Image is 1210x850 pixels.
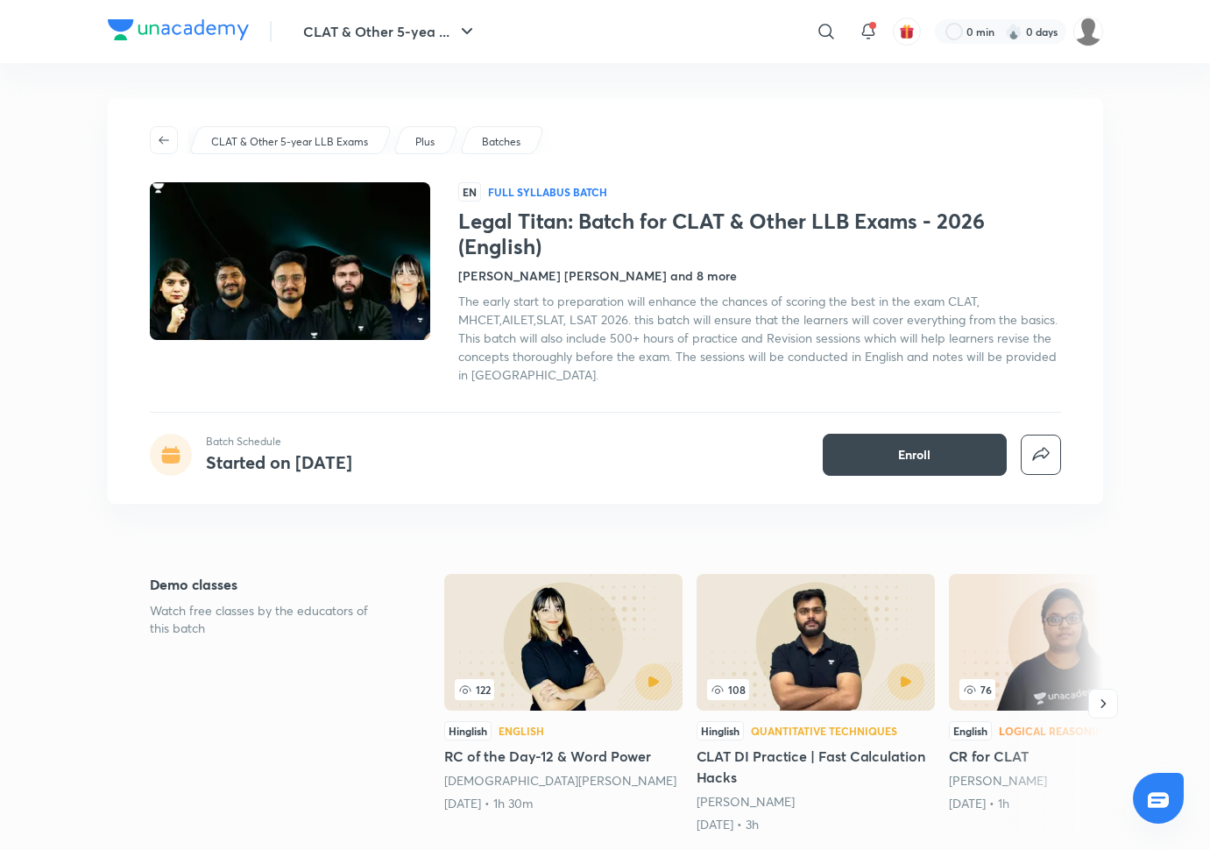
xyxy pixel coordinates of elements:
div: 6th Aug • 1h 30m [444,795,683,812]
h4: [PERSON_NAME] [PERSON_NAME] and 8 more [458,266,737,285]
img: avatar [899,24,915,39]
a: Company Logo [108,19,249,45]
div: 23rd Aug • 3h [697,816,935,833]
div: English [949,721,992,740]
div: Aman Chaturvedi [697,793,935,811]
div: Hinglish [444,721,492,740]
a: [PERSON_NAME] [949,772,1047,789]
img: Company Logo [108,19,249,40]
h5: RC of the Day-12 & Word Power [444,746,683,767]
p: Full Syllabus Batch [488,185,607,199]
span: Enroll [898,446,930,464]
p: CLAT & Other 5-year LLB Exams [211,134,368,150]
a: CR for CLAT [949,574,1187,812]
span: 108 [707,679,749,700]
a: Batches [478,134,523,150]
span: 122 [455,679,494,700]
h4: Started on [DATE] [206,450,352,474]
div: Vaishnavi Pandey [444,772,683,790]
a: Plus [412,134,437,150]
h1: Legal Titan: Batch for CLAT & Other LLB Exams - 2026 (English) [458,209,1061,259]
p: Batches [482,134,520,150]
a: 108HinglishQuantitative TechniquesCLAT DI Practice | Fast Calculation Hacks[PERSON_NAME][DATE] • 3h [697,574,935,833]
h5: Demo classes [150,574,388,595]
div: Quantitative Techniques [751,726,897,736]
img: Samridhya Pal [1073,17,1103,46]
a: CLAT DI Practice | Fast Calculation Hacks [697,574,935,833]
span: EN [458,182,481,202]
div: 20th Sep • 1h [949,795,1187,812]
a: CLAT & Other 5-year LLB Exams [208,134,371,150]
a: RC of the Day-12 & Word Power [444,574,683,812]
img: streak [1005,23,1022,40]
a: [DEMOGRAPHIC_DATA][PERSON_NAME] [444,772,676,789]
a: 76EnglishLogical ReasoningCR for CLAT[PERSON_NAME][DATE] • 1h [949,574,1187,812]
span: The early start to preparation will enhance the chances of scoring the best in the exam CLAT, MHC... [458,293,1058,383]
p: Plus [415,134,435,150]
span: 76 [959,679,995,700]
div: English [499,726,544,736]
button: CLAT & Other 5-yea ... [293,14,488,49]
a: 122HinglishEnglishRC of the Day-12 & Word Power[DEMOGRAPHIC_DATA][PERSON_NAME][DATE] • 1h 30m [444,574,683,812]
button: avatar [893,18,921,46]
p: Watch free classes by the educators of this batch [150,602,388,637]
img: Thumbnail [146,181,432,342]
h5: CR for CLAT [949,746,1187,767]
div: Hinglish [697,721,744,740]
h5: CLAT DI Practice | Fast Calculation Hacks [697,746,935,788]
p: Batch Schedule [206,434,352,450]
a: [PERSON_NAME] [697,793,795,810]
div: Kriti Singh [949,772,1187,790]
button: Enroll [823,434,1007,476]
